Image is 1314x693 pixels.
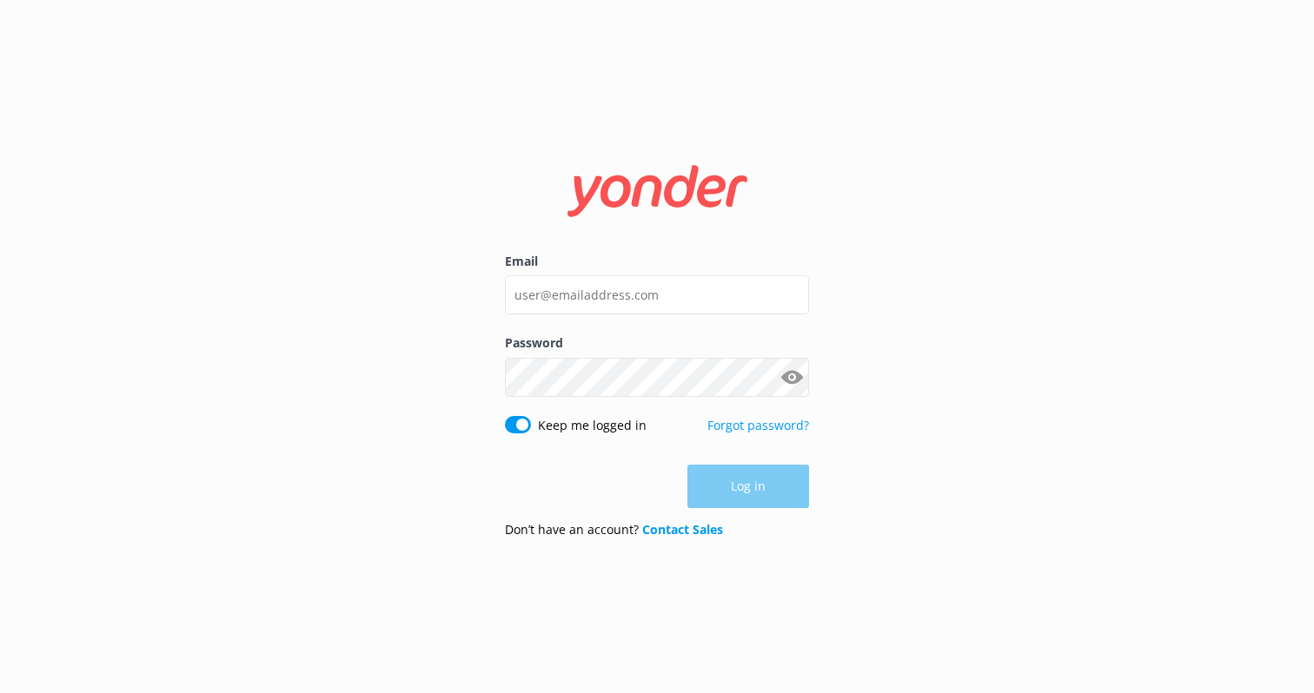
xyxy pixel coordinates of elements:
p: Don’t have an account? [505,520,723,539]
a: Forgot password? [707,417,809,433]
label: Password [505,333,809,353]
button: Show password [774,360,809,394]
label: Keep me logged in [538,416,647,435]
a: Contact Sales [642,521,723,538]
input: user@emailaddress.com [505,275,809,314]
label: Email [505,252,809,271]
